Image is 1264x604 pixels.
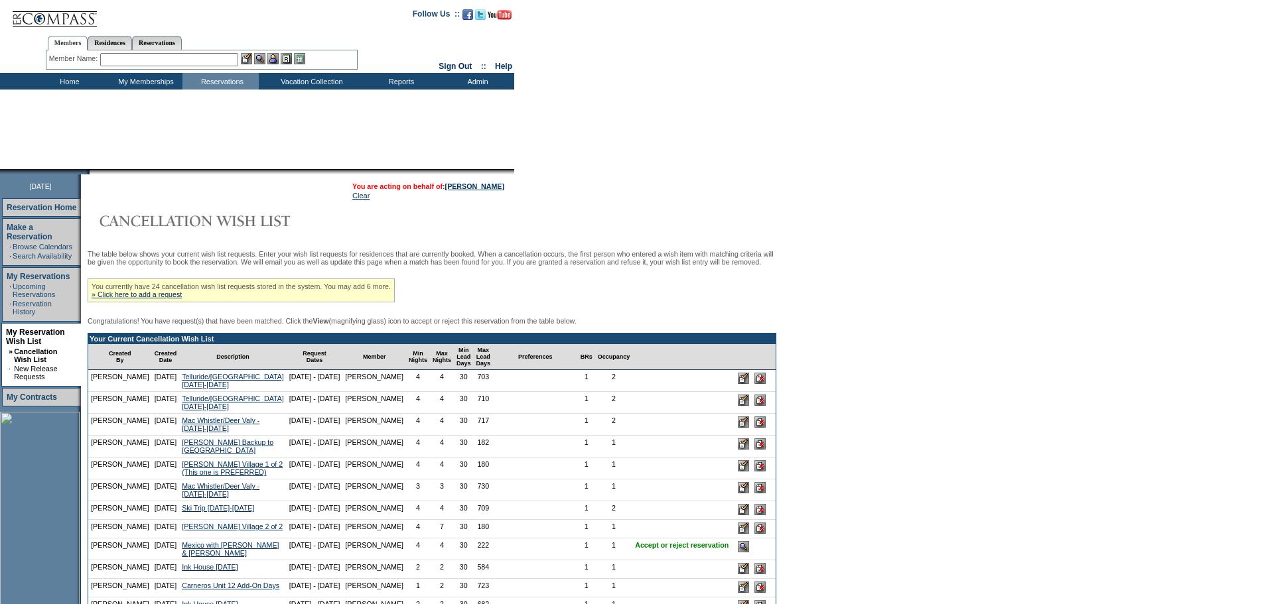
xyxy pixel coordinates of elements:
b: » [9,347,13,355]
td: Reservations [182,73,259,90]
td: 4 [406,392,430,414]
td: 1 [578,579,595,597]
td: 4 [406,457,430,479]
td: [DATE] [152,414,180,436]
td: 1 [578,457,595,479]
input: Edit this Request [738,581,749,593]
a: Cancellation Wish List [14,347,57,363]
a: [PERSON_NAME] [445,182,504,190]
td: [PERSON_NAME] [342,579,406,597]
a: Reservation Home [7,203,76,212]
td: [PERSON_NAME] [88,479,152,501]
span: [DATE] [29,182,52,190]
a: Members [48,36,88,50]
td: 180 [474,520,494,538]
td: · [9,252,11,260]
img: b_calculator.gif [294,53,305,64]
td: 709 [474,501,494,520]
img: Impersonate [267,53,279,64]
a: [PERSON_NAME] Village 2 of 2 [182,522,283,530]
td: 710 [474,392,494,414]
td: [PERSON_NAME] [88,436,152,457]
td: Min Nights [406,344,430,370]
td: [PERSON_NAME] [88,370,152,392]
td: [PERSON_NAME] [88,538,152,560]
td: 1 [578,414,595,436]
nobr: [DATE] - [DATE] [289,416,340,424]
input: Delete this Request [754,460,766,471]
img: b_edit.gif [241,53,252,64]
td: BRs [578,344,595,370]
input: Delete this Request [754,504,766,515]
td: 4 [406,538,430,560]
img: Cancellation Wish List [88,208,353,234]
a: Ink House [DATE] [182,563,238,571]
td: 3 [430,479,454,501]
input: Edit this Request [738,373,749,384]
td: Min Lead Days [454,344,474,370]
td: 703 [474,370,494,392]
td: 1 [578,392,595,414]
td: 30 [454,370,474,392]
td: Request Dates [287,344,343,370]
a: Browse Calendars [13,243,72,251]
td: 4 [406,501,430,520]
td: · [9,300,11,316]
td: [DATE] [152,560,180,579]
td: [DATE] [152,392,180,414]
td: Home [30,73,106,90]
div: Member Name: [49,53,100,64]
input: Edit this Request [738,563,749,574]
td: Created Date [152,344,180,370]
td: [PERSON_NAME] [88,501,152,520]
td: [PERSON_NAME] [342,520,406,538]
td: 1 [578,538,595,560]
a: Follow us on Twitter [475,13,486,21]
input: Delete this Request [754,394,766,406]
a: Upcoming Reservations [13,282,55,298]
td: 723 [474,579,494,597]
input: Delete this Request [754,373,766,384]
td: [PERSON_NAME] [342,414,406,436]
td: 1 [595,579,633,597]
b: View [313,317,328,325]
td: 4 [430,414,454,436]
td: [PERSON_NAME] [88,579,152,597]
a: My Contracts [7,393,57,402]
a: Telluride/[GEOGRAPHIC_DATA] [DATE]-[DATE] [182,394,284,410]
td: 730 [474,479,494,501]
td: [DATE] [152,436,180,457]
a: My Reservation Wish List [6,328,65,346]
td: Occupancy [595,344,633,370]
td: [PERSON_NAME] [88,560,152,579]
td: Follow Us :: [413,8,460,24]
nobr: [DATE] - [DATE] [289,522,340,530]
nobr: [DATE] - [DATE] [289,504,340,512]
img: blank.gif [90,169,91,174]
input: Delete this Request [754,438,766,450]
td: 1 [595,560,633,579]
nobr: [DATE] - [DATE] [289,373,340,381]
td: My Memberships [106,73,182,90]
nobr: Accept or reject reservation [635,541,729,549]
input: Delete this Request [754,563,766,574]
td: [PERSON_NAME] [342,392,406,414]
td: Description [179,344,287,370]
td: 2 [595,370,633,392]
nobr: [DATE] - [DATE] [289,563,340,571]
td: 2 [595,392,633,414]
td: [DATE] [152,520,180,538]
td: · [9,365,13,381]
span: You are acting on behalf of: [352,182,504,190]
td: 1 [578,436,595,457]
td: 1 [578,501,595,520]
a: Search Availability [13,252,72,260]
a: Reservations [132,36,182,50]
td: 180 [474,457,494,479]
td: [PERSON_NAME] [88,414,152,436]
td: Admin [438,73,514,90]
nobr: [DATE] - [DATE] [289,438,340,446]
td: 1 [595,520,633,538]
a: New Release Requests [14,365,57,381]
a: Carneros Unit 12 Add-On Days [182,581,279,589]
